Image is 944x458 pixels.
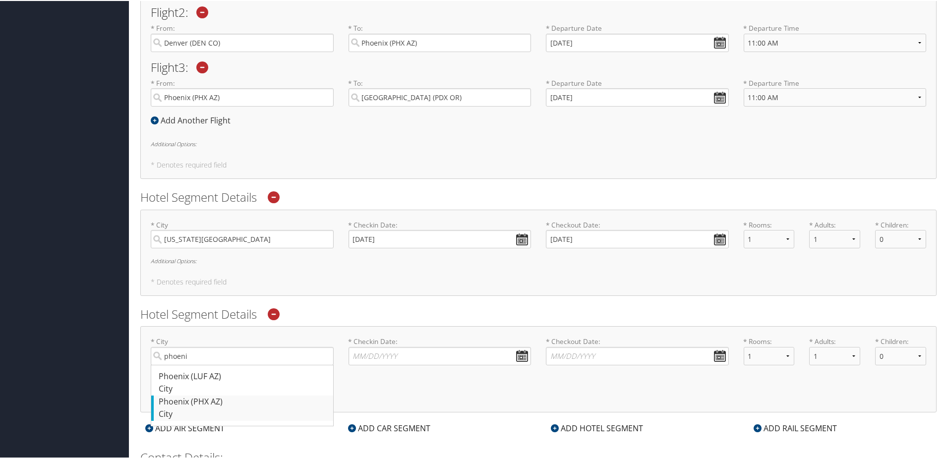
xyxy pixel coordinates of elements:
[159,369,328,382] div: Phoenix (LUF AZ)
[546,229,729,247] input: * Checkout Date:
[546,219,729,247] label: * Checkout Date:
[349,22,531,51] label: * To:
[546,77,729,87] label: * Departure Date
[546,421,648,433] div: ADD HOTEL SEGMENT
[343,421,435,433] div: ADD CAR SEGMENT
[809,336,860,345] label: * Adults:
[875,336,926,345] label: * Children:
[546,336,729,364] label: * Checkout Date:
[744,77,927,114] label: * Departure Time
[744,22,927,58] label: * Departure Time
[349,33,531,51] input: City or Airport Code
[159,395,328,407] div: Phoenix (PHX AZ)
[151,161,926,168] h5: * Denotes required field
[151,33,334,51] input: City or Airport Code
[349,229,531,247] input: * Checkin Date:
[546,33,729,51] input: MM/DD/YYYY
[159,382,328,395] div: City
[546,22,729,32] label: * Departure Date
[151,257,926,263] h6: Additional Options:
[151,140,926,146] h6: Additional Options:
[744,219,795,229] label: * Rooms:
[744,87,927,106] select: * Departure Time
[349,336,531,364] label: * Checkin Date:
[140,188,937,205] h2: Hotel Segment Details
[151,278,926,285] h5: * Denotes required field
[809,219,860,229] label: * Adults:
[151,336,334,364] label: * City
[159,407,328,420] div: City
[151,77,334,106] label: * From:
[151,374,926,379] h6: Additional Options:
[140,305,937,322] h2: Hotel Segment Details
[140,421,230,433] div: ADD AIR SEGMENT
[151,87,334,106] input: City or Airport Code
[151,22,334,51] label: * From:
[875,219,926,229] label: * Children:
[151,394,926,401] h5: * Denotes required field
[151,114,236,125] div: Add Another Flight
[349,346,531,364] input: * Checkin Date:
[151,346,334,364] input: Phoenix (LUF AZ)CityPhoenix (PHX AZ)City
[349,87,531,106] input: City or Airport Code
[151,219,334,247] label: * City
[546,87,729,106] input: MM/DD/YYYY
[744,336,795,345] label: * Rooms:
[151,60,926,72] h2: Flight 3 :
[349,219,531,247] label: * Checkin Date:
[749,421,842,433] div: ADD RAIL SEGMENT
[349,77,531,106] label: * To:
[546,346,729,364] input: * Checkout Date:
[744,33,927,51] select: * Departure Time
[151,5,926,17] h2: Flight 2 :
